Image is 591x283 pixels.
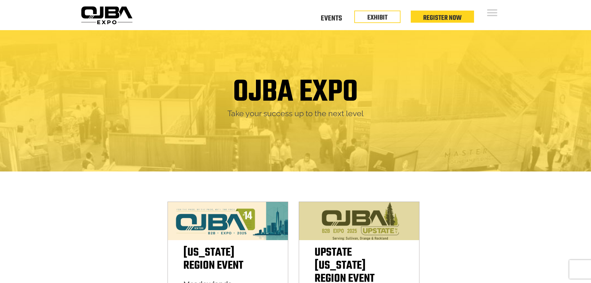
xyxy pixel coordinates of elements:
[367,12,387,23] a: EXHIBIT
[233,77,358,108] h1: OJBA EXPO
[183,244,243,275] span: [US_STATE] Region Event
[423,13,462,23] a: Register Now
[83,108,508,119] h2: Take your success up to the next level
